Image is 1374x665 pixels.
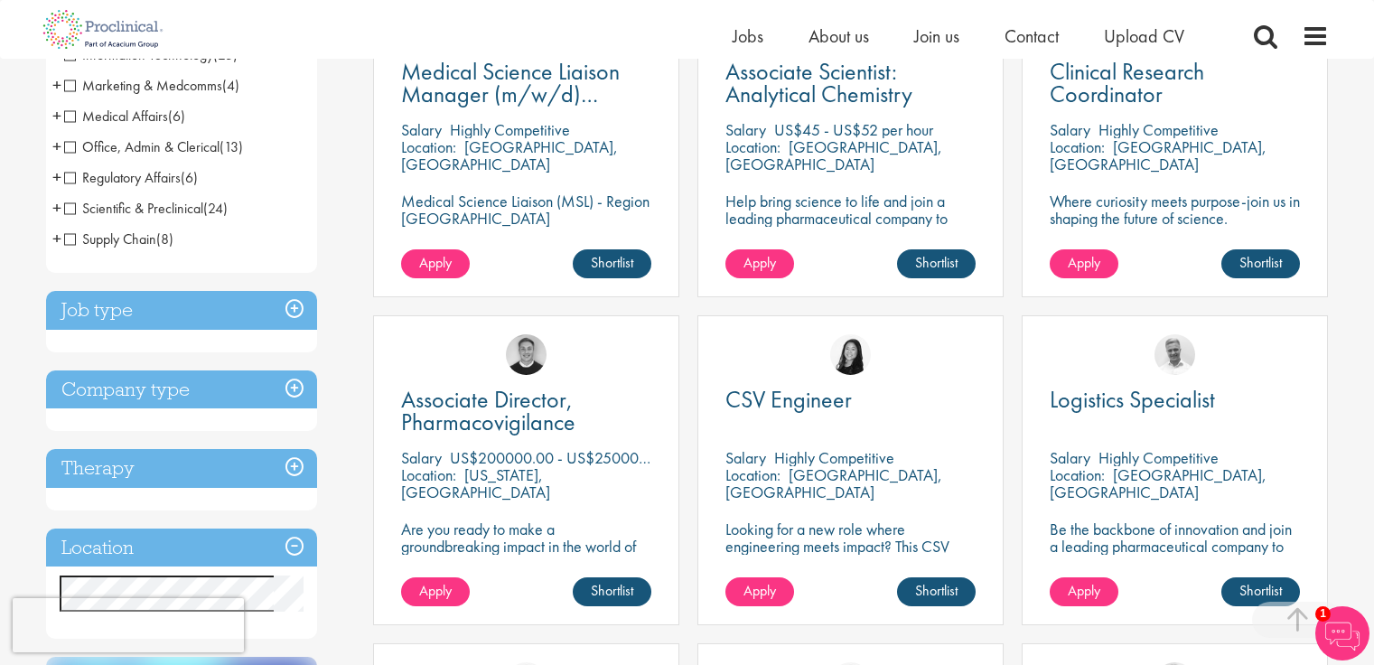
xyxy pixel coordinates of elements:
img: Chatbot [1315,606,1369,660]
span: (4) [222,76,239,95]
a: Apply [401,577,470,606]
a: Apply [1050,249,1118,278]
span: CSV Engineer [725,384,852,415]
a: Logistics Specialist [1050,389,1300,411]
p: US$200000.00 - US$250000.00 per annum [450,447,738,468]
h3: Therapy [46,449,317,488]
p: [GEOGRAPHIC_DATA], [GEOGRAPHIC_DATA] [725,464,942,502]
span: 1 [1315,606,1331,622]
span: Upload CV [1104,24,1184,48]
p: Highly Competitive [1098,119,1219,140]
span: Apply [1068,581,1100,600]
span: Clinical Research Coordinator [1050,56,1204,109]
a: Clinical Research Coordinator [1050,61,1300,106]
p: Highly Competitive [1098,447,1219,468]
span: Salary [1050,447,1090,468]
span: Apply [1068,253,1100,272]
img: Numhom Sudsok [830,334,871,375]
p: Looking for a new role where engineering meets impact? This CSV Engineer role is calling your name! [725,520,976,572]
h3: Company type [46,370,317,409]
span: (8) [156,229,173,248]
span: Office, Admin & Clerical [64,137,243,156]
span: Regulatory Affairs [64,168,181,187]
span: Location: [1050,464,1105,485]
a: Apply [1050,577,1118,606]
p: Help bring science to life and join a leading pharmaceutical company to play a key role in delive... [725,192,976,278]
a: Contact [1005,24,1059,48]
p: US$45 - US$52 per hour [774,119,933,140]
p: [GEOGRAPHIC_DATA], [GEOGRAPHIC_DATA] [1050,464,1267,502]
p: Where curiosity meets purpose-join us in shaping the future of science. [1050,192,1300,227]
span: Logistics Specialist [1050,384,1215,415]
span: + [52,194,61,221]
a: Apply [401,249,470,278]
p: Medical Science Liaison (MSL) - Region [GEOGRAPHIC_DATA] [401,192,651,227]
p: [GEOGRAPHIC_DATA], [GEOGRAPHIC_DATA] [725,136,942,174]
span: Associate Director, Pharmacovigilance [401,384,575,437]
span: Location: [401,464,456,485]
p: Be the backbone of innovation and join a leading pharmaceutical company to help keep life-changin... [1050,520,1300,589]
a: About us [809,24,869,48]
a: Shortlist [897,577,976,606]
iframe: reCAPTCHA [13,598,244,652]
span: (6) [168,107,185,126]
a: Associate Director, Pharmacovigilance [401,389,651,434]
a: Join us [914,24,959,48]
span: Supply Chain [64,229,173,248]
p: Highly Competitive [450,119,570,140]
a: Medical Science Liaison Manager (m/w/d) Nephrologie [401,61,651,106]
span: Scientific & Preclinical [64,199,228,218]
span: (6) [181,168,198,187]
a: Shortlist [897,249,976,278]
span: + [52,102,61,129]
span: Marketing & Medcomms [64,76,222,95]
img: Joshua Bye [1154,334,1195,375]
span: Location: [725,136,780,157]
span: Salary [725,119,766,140]
span: (24) [203,199,228,218]
span: Apply [743,581,776,600]
span: (13) [220,137,243,156]
span: Scientific & Preclinical [64,199,203,218]
span: Apply [419,581,452,600]
p: [GEOGRAPHIC_DATA], [GEOGRAPHIC_DATA] [401,136,618,174]
span: Medical Affairs [64,107,168,126]
h3: Job type [46,291,317,330]
span: + [52,133,61,160]
span: Medical Affairs [64,107,185,126]
p: Highly Competitive [774,447,894,468]
span: Associate Scientist: Analytical Chemistry [725,56,912,109]
span: Marketing & Medcomms [64,76,239,95]
a: CSV Engineer [725,389,976,411]
a: Jobs [733,24,763,48]
a: Shortlist [573,577,651,606]
p: [US_STATE], [GEOGRAPHIC_DATA] [401,464,550,502]
span: Location: [1050,136,1105,157]
span: Location: [725,464,780,485]
span: Salary [725,447,766,468]
p: Are you ready to make a groundbreaking impact in the world of biotechnology? Join a growing compa... [401,520,651,606]
h3: Location [46,529,317,567]
a: Associate Scientist: Analytical Chemistry [725,61,976,106]
a: Shortlist [573,249,651,278]
a: Shortlist [1221,249,1300,278]
a: Apply [725,577,794,606]
span: Salary [401,447,442,468]
a: Shortlist [1221,577,1300,606]
span: Apply [743,253,776,272]
span: Medical Science Liaison Manager (m/w/d) Nephrologie [401,56,620,132]
span: Salary [401,119,442,140]
span: + [52,71,61,98]
span: + [52,164,61,191]
img: Bo Forsen [506,334,547,375]
span: Location: [401,136,456,157]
